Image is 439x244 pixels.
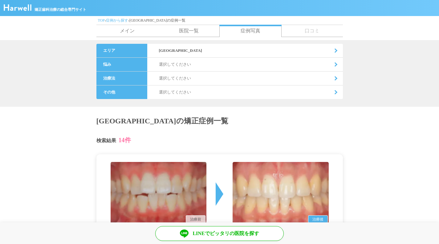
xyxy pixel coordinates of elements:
[119,137,131,143] span: 14 件
[35,7,86,12] span: 矯正歯科治療の総合専門サイト
[158,25,220,37] a: 医院一覧
[233,162,329,224] img: 出っ歯(軽度)の治療後の症例写真
[98,18,105,23] a: TOP
[147,72,343,85] dd: 選択してください
[96,115,343,126] h1: [GEOGRAPHIC_DATA]の矯正症例一覧
[147,85,343,99] dd: 選択してください
[96,58,147,71] dt: 悩み
[219,25,282,37] a: 症例写真
[147,44,343,57] dd: [GEOGRAPHIC_DATA]
[147,58,343,71] dd: 選択してください
[4,4,31,11] img: ハーウェル
[111,162,207,224] img: 出っ歯(軽度)の治療前の症例写真
[129,18,185,23] span: [GEOGRAPHIC_DATA]の症例一覧
[155,226,284,241] a: LINEでピッタリの医院を探す
[4,6,31,12] a: ハーウェル
[96,25,158,37] a: メイン
[96,16,343,25] div: › ›
[106,18,128,23] a: 症例から探す
[96,72,147,85] dt: 治療法
[96,85,147,99] dt: その他
[96,44,147,57] dt: エリア
[281,25,343,37] span: 口コミ
[96,133,133,148] div: 検索結果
